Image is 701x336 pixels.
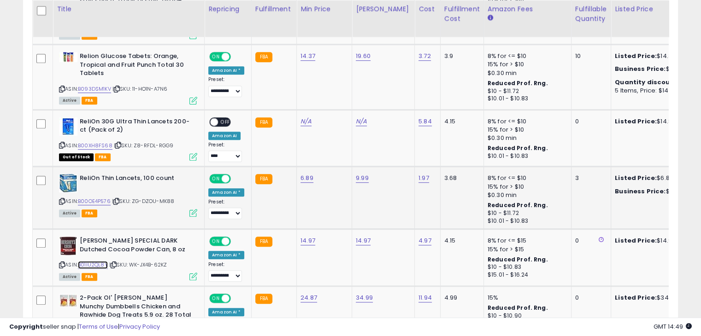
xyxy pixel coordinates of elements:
[59,237,77,255] img: 41LbYvc7cnL._SL40_.jpg
[418,52,431,61] a: 3.72
[114,142,173,149] span: | SKU: Z8-RFDL-RGG9
[488,152,564,160] div: $10.01 - $10.83
[59,117,77,136] img: 41wz20TsUEL._SL40_.jpg
[488,4,567,14] div: Amazon Fees
[79,322,118,331] a: Terms of Use
[356,52,371,61] a: 19.60
[59,97,80,104] span: All listings currently available for purchase on Amazon
[59,237,197,279] div: ASIN:
[615,78,681,87] b: Quantity discounts
[112,197,174,205] span: | SKU: ZG-DZOU-MK88
[208,199,244,220] div: Preset:
[356,117,367,126] a: N/A
[418,236,431,245] a: 4.97
[356,4,411,14] div: [PERSON_NAME]
[9,322,43,331] strong: Copyright
[119,322,160,331] a: Privacy Policy
[82,209,97,217] span: FBA
[488,87,564,95] div: $10 - $11.72
[356,236,371,245] a: 14.97
[230,53,244,61] span: OFF
[488,237,564,245] div: 8% for <= $15
[210,238,222,245] span: ON
[300,293,317,302] a: 24.87
[615,52,691,60] div: $14.37
[255,294,272,304] small: FBA
[78,197,111,205] a: B00OE4P576
[356,174,369,183] a: 9.99
[488,69,564,77] div: $0.30 min
[78,261,108,269] a: B01IU2QL8Y
[615,117,657,126] b: Listed Price:
[444,4,480,23] div: Fulfillment Cost
[575,174,604,182] div: 3
[255,52,272,62] small: FBA
[615,78,691,87] div: :
[210,53,222,61] span: ON
[300,174,313,183] a: 6.89
[59,174,77,192] img: 516A9K2iPLL._SL40_.jpg
[488,255,548,263] b: Reduced Prof. Rng.
[300,117,312,126] a: N/A
[488,191,564,199] div: $0.30 min
[488,174,564,182] div: 8% for <= $10
[255,174,272,184] small: FBA
[300,52,315,61] a: 14.37
[615,237,691,245] div: $14.97
[488,79,548,87] b: Reduced Prof. Rng.
[488,126,564,134] div: 15% for > $10
[488,134,564,142] div: $0.30 min
[615,4,695,14] div: Listed Price
[488,117,564,126] div: 8% for <= $10
[57,4,200,14] div: Title
[654,322,692,331] span: 2025-09-10 14:49 GMT
[59,294,77,307] img: 41V1X-yBfJL._SL40_.jpg
[488,144,548,152] b: Reduced Prof. Rng.
[575,237,604,245] div: 0
[615,87,691,95] div: 5 Items, Price: $14
[575,117,604,126] div: 0
[418,4,436,14] div: Cost
[208,142,244,162] div: Preset:
[208,66,244,75] div: Amazon AI *
[59,52,197,103] div: ASIN:
[488,304,548,312] b: Reduced Prof. Rng.
[488,183,564,191] div: 15% for > $10
[444,174,477,182] div: 3.68
[488,294,564,302] div: 15%
[230,238,244,245] span: OFF
[208,261,244,282] div: Preset:
[356,293,373,302] a: 34.99
[418,293,432,302] a: 11.94
[615,64,666,73] b: Business Price:
[210,175,222,183] span: ON
[210,295,222,302] span: ON
[444,237,477,245] div: 4.15
[615,65,691,73] div: $14.5
[208,132,241,140] div: Amazon AI
[444,294,477,302] div: 4.99
[112,85,167,93] span: | SKU: 11-HO1N-A7N6
[218,118,233,126] span: OFF
[615,187,691,196] div: $6.85
[615,187,666,196] b: Business Price:
[488,217,564,225] div: $10.01 - $10.83
[488,52,564,60] div: 8% for <= $10
[615,52,657,60] b: Listed Price:
[444,52,477,60] div: 3.9
[80,52,192,80] b: Relion Glucose Tabets: Orange, Tropical and Fruit Punch Total 30 Tablets
[59,52,77,62] img: 41uKY9Wh+TS._SL40_.jpg
[230,295,244,302] span: OFF
[255,117,272,127] small: FBA
[230,175,244,183] span: OFF
[80,237,192,256] b: [PERSON_NAME] SPECIAL DARK Dutched Cocoa Powder Can, 8 oz
[488,14,493,22] small: Amazon Fees.
[80,174,192,185] b: ReliOn Thin Lancets, 100 count
[615,294,691,302] div: $34.99
[488,263,564,271] div: $10 - $10.83
[95,153,111,161] span: FBA
[255,237,272,247] small: FBA
[78,85,111,93] a: B093DSM1KV
[208,251,244,259] div: Amazon AI *
[575,52,604,60] div: 10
